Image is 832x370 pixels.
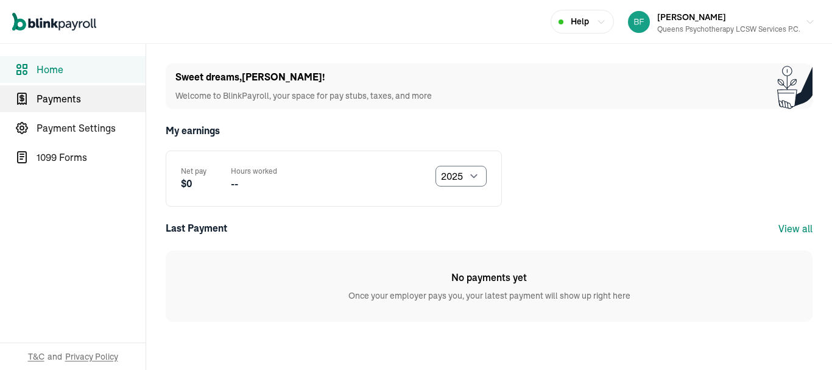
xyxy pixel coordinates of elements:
span: [PERSON_NAME] [657,12,726,23]
nav: Global [12,4,96,40]
span: T&C [28,350,44,363]
h1: Sweet dreams , [PERSON_NAME] ! [175,70,432,85]
iframe: Chat Widget [771,311,832,370]
img: Plant illustration [777,63,813,109]
p: -- [231,177,277,191]
p: Hours worked [231,166,277,177]
button: Help [551,10,614,34]
span: Home [37,62,146,77]
h2: My earnings [166,124,813,138]
span: Help [571,15,589,28]
p: Once your employer pays you, your latest payment will show up right here [348,290,630,302]
p: $0 [181,177,206,191]
span: 1099 Forms [37,150,146,165]
a: View all [778,222,813,235]
button: [PERSON_NAME]Queens Psychotherapy LCSW Services P.C. [623,7,820,37]
h1: No payments yet [451,270,527,285]
div: Last Payment [166,221,227,236]
span: Privacy Policy [65,350,118,363]
p: Net pay [181,166,206,177]
div: Queens Psychotherapy LCSW Services P.C. [657,24,800,35]
p: Welcome to BlinkPayroll, your space for pay stubs, taxes, and more [175,90,432,102]
span: Payments [37,91,146,106]
span: Payment Settings [37,121,146,135]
